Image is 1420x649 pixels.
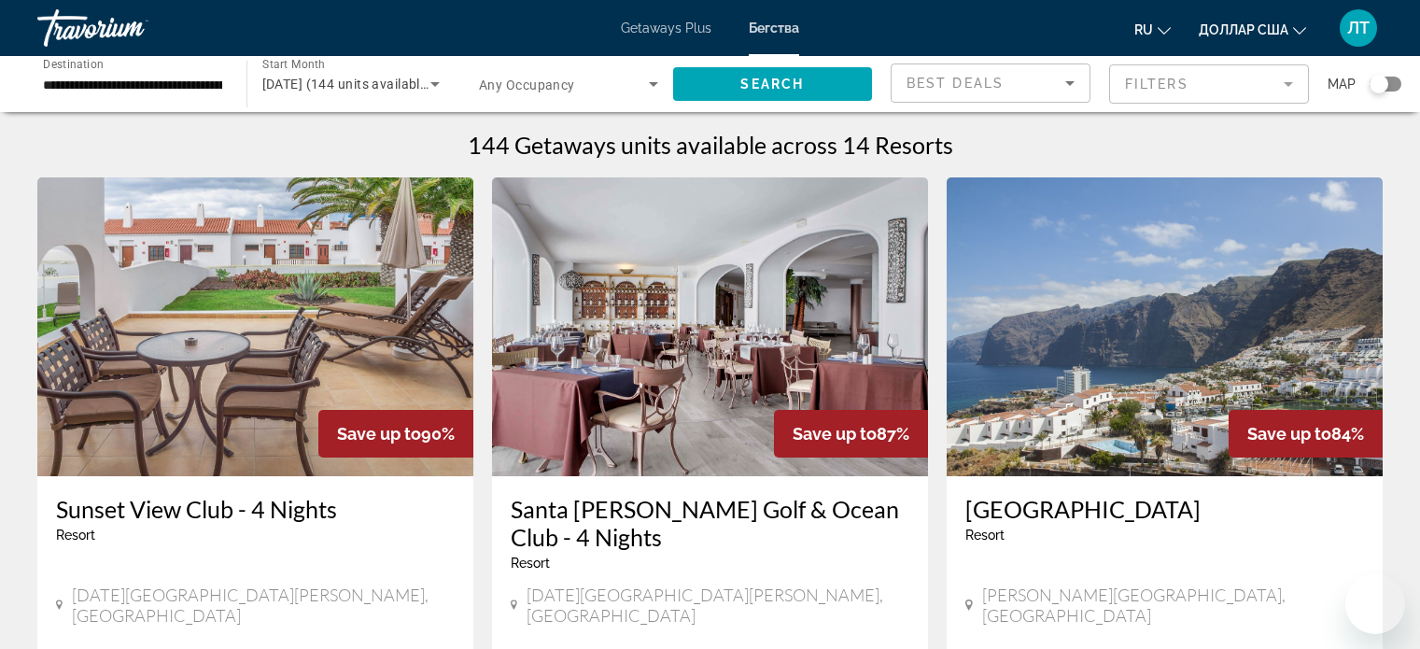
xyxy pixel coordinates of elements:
[947,177,1383,476] img: 2802E01X.jpg
[56,495,455,523] a: Sunset View Club - 4 Nights
[37,4,224,52] a: Травориум
[1328,71,1356,97] span: Map
[907,72,1075,94] mat-select: Sort by
[749,21,799,35] a: Бегства
[262,77,432,92] span: [DATE] (144 units available)
[1199,22,1288,37] font: доллар США
[479,78,575,92] span: Any Occupancy
[982,585,1364,626] span: [PERSON_NAME][GEOGRAPHIC_DATA], [GEOGRAPHIC_DATA]
[1247,424,1331,444] span: Save up to
[1134,16,1171,43] button: Изменить язык
[965,495,1364,523] a: [GEOGRAPHIC_DATA]
[1109,63,1309,105] button: Filter
[1345,574,1405,634] iframe: Кнопка запуска окна обмена сообщениями
[37,177,473,476] img: 2749I01X.jpg
[1347,18,1370,37] font: ЛТ
[1199,16,1306,43] button: Изменить валюту
[56,528,95,543] span: Resort
[621,21,711,35] a: Getaways Plus
[793,424,877,444] span: Save up to
[1229,410,1383,458] div: 84%
[43,57,104,70] span: Destination
[527,585,909,626] span: [DATE][GEOGRAPHIC_DATA][PERSON_NAME], [GEOGRAPHIC_DATA]
[907,76,1004,91] span: Best Deals
[318,410,473,458] div: 90%
[673,67,873,101] button: Search
[468,131,953,159] h1: 144 Getaways units available across 14 Resorts
[511,495,909,551] a: Santa [PERSON_NAME] Golf & Ocean Club - 4 Nights
[72,585,455,626] span: [DATE][GEOGRAPHIC_DATA][PERSON_NAME], [GEOGRAPHIC_DATA]
[1134,22,1153,37] font: ru
[337,424,421,444] span: Save up to
[492,177,928,476] img: 3489O01X.jpg
[511,556,550,571] span: Resort
[740,77,804,92] span: Search
[1334,8,1383,48] button: Меню пользователя
[262,58,325,71] span: Start Month
[965,528,1005,543] span: Resort
[774,410,928,458] div: 87%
